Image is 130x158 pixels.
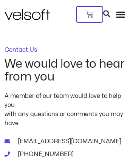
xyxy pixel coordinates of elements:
div: Menu Toggle [116,9,125,19]
a: [EMAIL_ADDRESS][DOMAIN_NAME] [5,137,125,146]
span: [EMAIL_ADDRESS][DOMAIN_NAME] [16,137,121,146]
p: A member of our team would love to help you with any questions or comments you may have. [5,91,125,128]
h2: We would love to hear from you [5,57,125,83]
p: Contact Us [5,47,125,53]
img: Velsoft Training Materials [5,9,50,20]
